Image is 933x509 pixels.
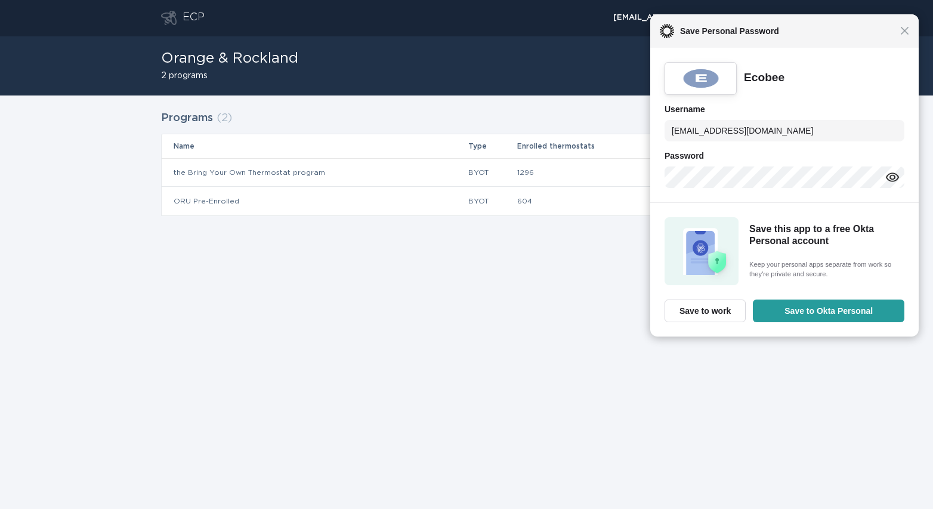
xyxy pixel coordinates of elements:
[517,134,669,158] th: Enrolled thermostats
[162,187,771,215] tr: 6f43e22977674f4aadd76b9397407184
[753,300,904,322] button: Save to Okta Personal
[900,26,909,35] span: Close
[161,51,298,66] h1: Orange & Rockland
[749,260,901,280] span: Keep your personal apps separate from work so they're private and secure.
[744,70,784,85] div: Ecobee
[162,134,468,158] th: Name
[674,24,900,38] span: Save Personal Password
[613,14,767,21] div: [EMAIL_ADDRESS][DOMAIN_NAME]
[665,102,904,116] h6: Username
[162,134,771,158] tr: Table Headers
[162,187,468,215] td: ORU Pre-Enrolled
[665,149,904,163] h6: Password
[608,9,772,27] button: Open user account details
[517,158,669,187] td: 1296
[217,113,232,124] span: ( 2 )
[161,11,177,25] button: Go to dashboard
[162,158,468,187] td: the Bring Your Own Thermostat program
[665,300,746,322] button: Save to work
[517,187,669,215] td: 604
[468,158,516,187] td: BYOT
[183,11,205,25] div: ECP
[162,158,771,187] tr: 070bce19e0db4fdc8a924e1a2664051f
[468,187,516,215] td: BYOT
[681,68,721,89] img: eXPKKAAAAAZJREFUAwAu1+WzDyh1SQAAAABJRU5ErkJggg==
[749,223,901,248] h5: Save this app to a free Okta Personal account
[468,134,516,158] th: Type
[161,72,298,80] h2: 2 programs
[608,9,772,27] div: Popover menu
[161,107,213,129] h2: Programs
